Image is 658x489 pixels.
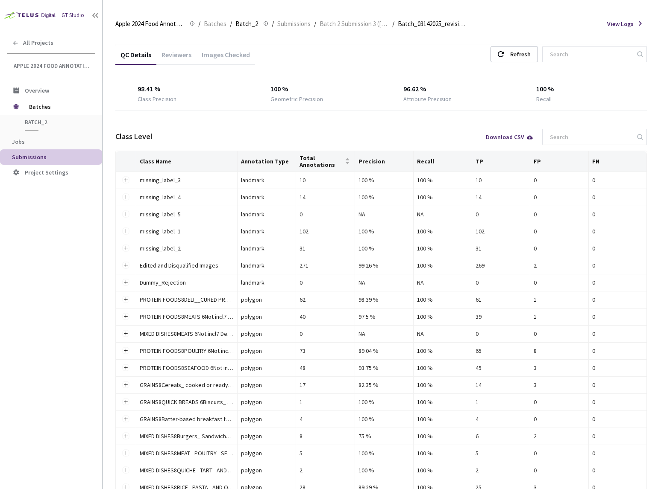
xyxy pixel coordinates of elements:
li: / [272,19,274,29]
div: 14 [300,192,351,202]
div: Attribute Precision [403,94,452,104]
div: GRAINS8Cereals_ cooked or ready to eat [140,380,234,390]
div: 0 [476,278,527,287]
div: 100 % [358,397,410,407]
div: 100 % [417,363,468,373]
input: Search [545,47,636,62]
input: Search [545,129,636,145]
div: 5 [476,448,527,458]
div: 0 [534,329,585,338]
div: 0 [534,414,585,424]
div: 100 % [358,175,410,185]
div: landmark [241,175,292,185]
div: polygon [241,466,292,475]
div: 14 [476,192,527,202]
div: 0 [592,466,643,475]
li: / [392,19,394,29]
div: 0 [300,210,351,219]
div: 2 [300,466,351,475]
div: 8 [534,346,585,355]
div: landmark [241,278,292,287]
span: Batch 2 Submission 3 ([DATE]) [320,19,389,29]
div: 100 % [417,192,468,202]
div: 0 [476,210,527,219]
div: 2 [476,466,527,475]
div: 100 % [270,84,359,94]
div: 100 % [358,244,410,253]
div: 100 % [417,448,468,458]
th: FN [589,151,647,172]
div: 62 [300,295,351,304]
div: 100 % [417,244,468,253]
th: Precision [355,151,414,172]
div: MIXED DISHES8Burgers_ Sandwiches and wraps 6Incl7 Tacos and Burritos9 [140,431,234,441]
div: 0 [592,329,643,338]
div: 0 [592,346,643,355]
div: NA [417,278,468,287]
div: 89.04 % [358,346,410,355]
button: Expand row [122,467,129,474]
span: Overview [25,87,49,94]
div: 0 [592,363,643,373]
div: 0 [300,278,351,287]
span: Jobs [12,138,25,146]
span: Batch_03142025_revision_[DATE] - [DATE] [398,19,467,29]
div: 271 [300,261,351,270]
div: 0 [592,192,643,202]
div: 0 [592,380,643,390]
th: FP [530,151,588,172]
div: Edited and Disqualified Images [140,261,234,270]
div: 100 % [417,175,468,185]
div: 0 [592,278,643,287]
div: 0 [592,295,643,304]
div: MIXED DISHES8MEATS 6Not incl7 Deli and Mixed Dishes9 [140,329,234,338]
button: Expand row [122,313,129,320]
button: Expand row [122,433,129,440]
div: NA [358,329,410,338]
div: 0 [476,329,527,338]
div: MIXED DISHES8QUICHE_ TART_ AND FLAN [140,466,234,475]
div: polygon [241,431,292,441]
div: 100 % [417,380,468,390]
div: 100 % [417,261,468,270]
div: 1 [300,397,351,407]
div: 40 [300,312,351,321]
button: Expand row [122,177,129,183]
button: Expand row [122,399,129,405]
div: Recall [536,94,552,104]
div: PROTEIN FOODS8MEATS 6Not incl7 Deli and Mixed Dishes9 [140,312,234,321]
div: polygon [241,380,292,390]
div: 5 [300,448,351,458]
div: 3 [534,380,585,390]
div: 93.75 % [358,363,410,373]
span: Submissions [277,19,311,29]
div: 98.39 % [358,295,410,304]
div: 0 [592,244,643,253]
span: Submissions [12,153,47,161]
div: 269 [476,261,527,270]
div: PROTEIN FOODS8DELI__CURED PRODUCTS 6Meat and Poultry9 [140,295,234,304]
span: Total Annotations [300,154,343,168]
th: Annotation Type [238,151,296,172]
div: 0 [534,175,585,185]
div: polygon [241,346,292,355]
div: MIXED DISHES8MEAT_ POULTRY_ SEAFOOD MIXED DISHES [140,448,234,458]
button: Expand row [122,279,129,286]
div: polygon [241,329,292,338]
div: 97.5 % [358,312,410,321]
div: GRAINS8Batter-based breakfast foods 6Pancakes_ Waffles_Crepes9 [140,414,234,424]
div: 4 [476,414,527,424]
div: 0 [534,210,585,219]
div: NA [417,329,468,338]
div: 1 [534,295,585,304]
a: Submissions [276,19,312,28]
span: Batch_2 [25,119,88,126]
div: 65 [476,346,527,355]
div: missing_label_4 [140,192,234,202]
button: Expand row [122,381,129,388]
div: 31 [300,244,351,253]
th: Total Annotations [296,151,355,172]
button: Expand row [122,416,129,422]
div: 0 [300,329,351,338]
div: 0 [534,244,585,253]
